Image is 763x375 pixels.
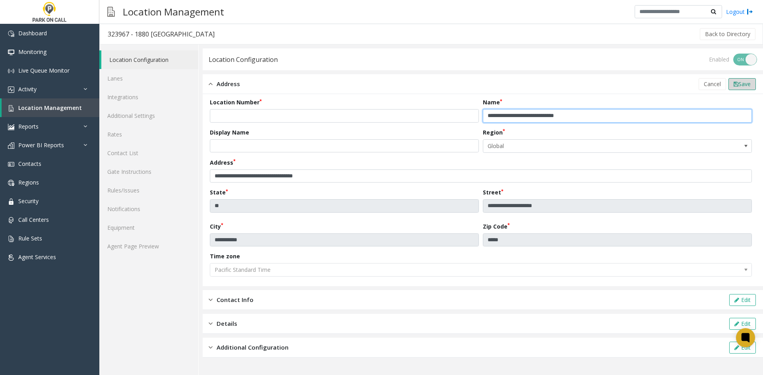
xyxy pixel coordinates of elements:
[99,162,198,181] a: Gate Instructions
[8,254,14,261] img: 'icon'
[8,124,14,130] img: 'icon'
[18,123,39,130] span: Reports
[8,236,14,242] img: 'icon'
[99,200,198,218] a: Notifications
[18,141,64,149] span: Power BI Reports
[209,54,278,65] div: Location Configuration
[8,142,14,149] img: 'icon'
[729,294,756,306] button: Edit
[101,50,198,69] a: Location Configuration
[210,265,752,273] app-dropdown: The timezone is automatically set based on the address and cannot be edited.
[217,319,237,328] span: Details
[18,197,39,205] span: Security
[210,188,228,196] label: State
[8,31,14,37] img: 'icon'
[209,343,213,352] img: closed
[217,79,240,88] span: Address
[483,98,502,106] label: Name
[99,106,198,125] a: Additional Settings
[726,8,753,16] a: Logout
[8,217,14,223] img: 'icon'
[210,98,262,106] label: Location Number
[209,295,213,304] img: closed
[18,235,42,242] span: Rule Sets
[704,80,721,88] span: Cancel
[18,48,46,56] span: Monitoring
[119,2,228,21] h3: Location Management
[99,237,198,256] a: Agent Page Preview
[483,128,505,137] label: Region
[108,29,215,39] div: 323967 - 1880 [GEOGRAPHIC_DATA]
[210,222,223,231] label: City
[99,144,198,162] a: Contact List
[210,128,249,137] label: Display Name
[99,88,198,106] a: Integrations
[217,343,289,352] span: Additional Configuration
[8,105,14,112] img: 'icon'
[2,98,99,117] a: Location Management
[99,125,198,144] a: Rates
[8,68,14,74] img: 'icon'
[729,318,756,330] button: Edit
[729,342,756,354] button: Edit
[18,104,82,112] span: Location Management
[483,222,510,231] label: Zip Code
[18,67,70,74] span: Live Queue Monitor
[8,198,14,205] img: 'icon'
[8,49,14,56] img: 'icon'
[8,87,14,93] img: 'icon'
[18,160,41,167] span: Contacts
[699,78,726,90] button: Cancel
[209,79,213,88] img: opened
[18,216,49,223] span: Call Centers
[8,180,14,186] img: 'icon'
[18,29,47,37] span: Dashboard
[18,179,39,186] span: Regions
[210,158,236,167] label: Address
[18,253,56,261] span: Agent Services
[99,69,198,88] a: Lanes
[217,295,254,304] span: Contact Info
[483,188,504,196] label: Street
[483,140,698,152] span: Global
[8,161,14,167] img: 'icon'
[107,2,115,21] img: pageIcon
[18,85,37,93] span: Activity
[747,8,753,16] img: logout
[700,28,755,40] button: Back to Directory
[209,319,213,328] img: closed
[99,181,198,200] a: Rules/Issues
[210,252,240,260] label: Time zone
[99,218,198,237] a: Equipment
[709,55,729,63] div: Enabled
[728,78,756,90] button: Save
[738,80,751,88] span: Save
